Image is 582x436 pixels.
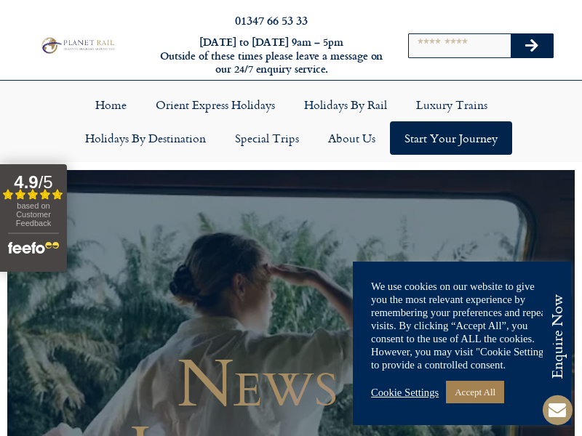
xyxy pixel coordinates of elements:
a: 01347 66 53 33 [235,12,308,28]
a: Start your Journey [390,121,512,155]
button: Search [511,34,553,57]
img: Planet Rail Train Holidays Logo [39,36,116,54]
nav: Menu [7,88,575,155]
h6: [DATE] to [DATE] 9am – 5pm Outside of these times please leave a message on our 24/7 enquiry serv... [159,36,384,76]
a: Special Trips [220,121,314,155]
a: Holidays by Destination [71,121,220,155]
a: Home [81,88,141,121]
a: Holidays by Rail [290,88,402,121]
a: Orient Express Holidays [141,88,290,121]
div: We use cookies on our website to give you the most relevant experience by remembering your prefer... [371,280,553,371]
a: Luxury Trains [402,88,502,121]
a: Accept All [446,381,504,403]
a: About Us [314,121,390,155]
a: Cookie Settings [371,386,439,399]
